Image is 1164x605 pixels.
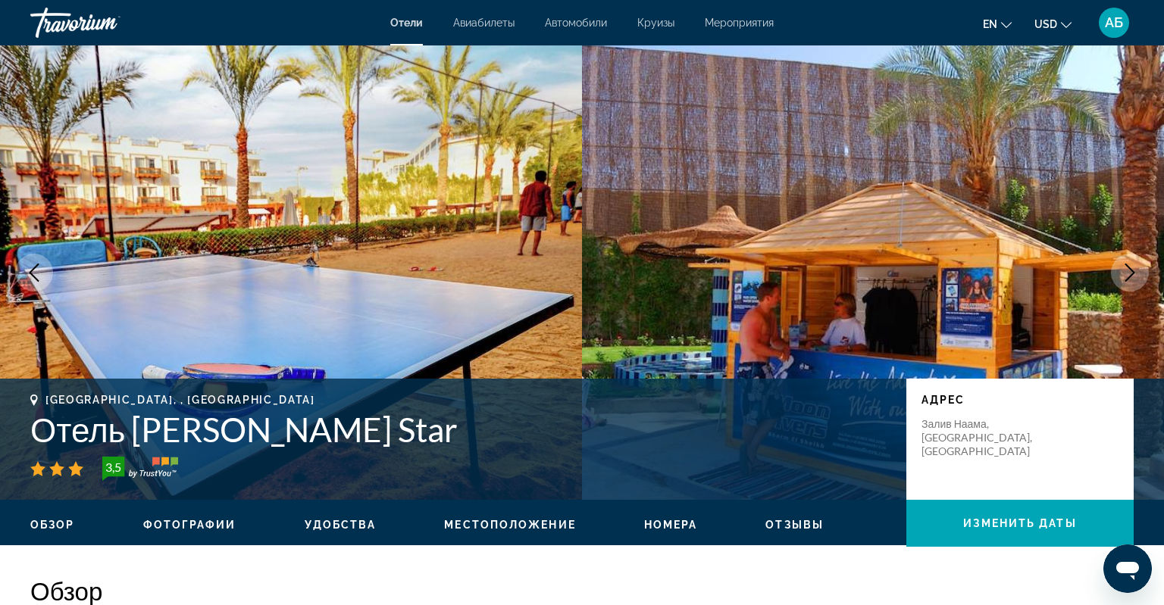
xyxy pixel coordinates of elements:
[143,518,236,532] button: Фотографии
[545,17,607,29] a: Автомобили
[906,500,1134,547] button: Изменить даты
[15,254,53,292] button: Предыдущее изображение
[637,17,674,29] a: Круизы
[305,519,377,531] span: Удобства
[444,518,575,532] button: Местоположение
[963,517,1076,529] span: Изменить даты
[30,518,75,532] button: Обзор
[705,17,774,29] a: Мероприятия
[765,519,824,531] span: Отзывы
[102,457,178,481] img: TrustYou гостевой рейтинг значок
[98,458,128,476] div: 3,5
[143,519,236,531] span: Фотографии
[1105,15,1123,30] span: АБ
[390,17,423,29] a: Отели
[30,410,891,449] h1: Отель [PERSON_NAME] Star
[453,17,515,29] a: Авиабилеты
[1103,544,1152,593] iframe: Кнопка запуска окна обмена сообщениями
[1034,13,1072,35] button: Изменить валюту
[305,518,377,532] button: Удобства
[921,394,1119,406] p: Адрес
[644,518,698,532] button: Номера
[765,518,824,532] button: Отзывы
[30,3,182,42] a: Травориум
[30,519,75,531] span: Обзор
[921,417,1043,458] p: Залив Наама, [GEOGRAPHIC_DATA], [GEOGRAPHIC_DATA]
[45,394,315,406] span: [GEOGRAPHIC_DATA], , [GEOGRAPHIC_DATA]
[444,519,575,531] span: Местоположение
[983,13,1012,35] button: Изменить язык
[1034,18,1057,30] span: USD
[983,18,997,30] span: en
[1111,254,1149,292] button: Следующее изображение
[644,519,698,531] span: Номера
[1094,7,1134,39] button: Пользовательское меню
